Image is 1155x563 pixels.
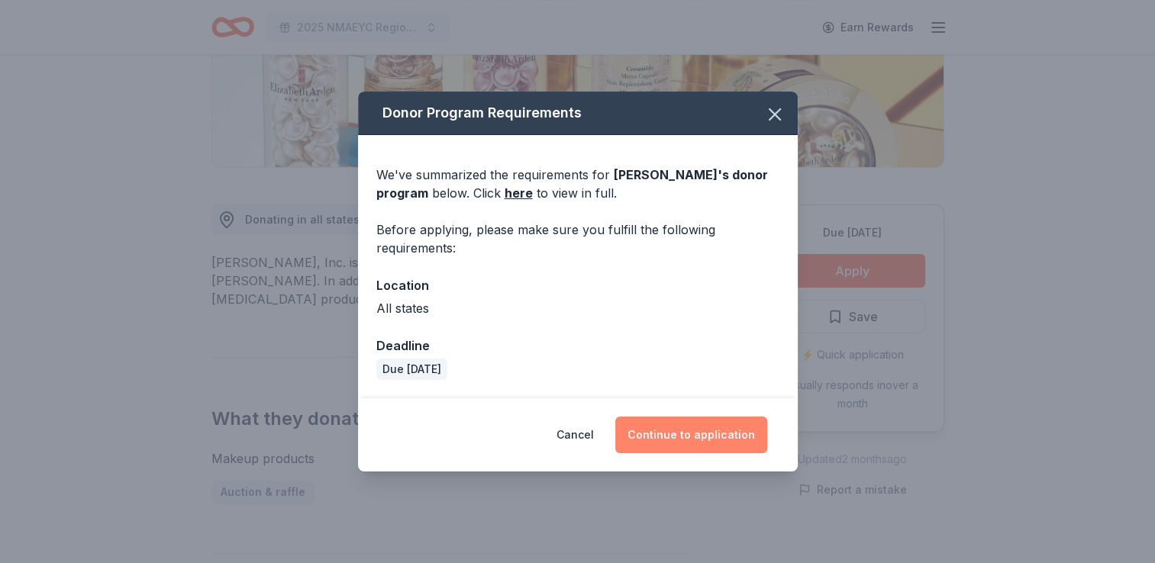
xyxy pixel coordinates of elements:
[376,220,779,257] div: Before applying, please make sure you fulfill the following requirements:
[557,417,594,453] button: Cancel
[376,166,779,202] div: We've summarized the requirements for below. Click to view in full.
[376,359,447,380] div: Due [DATE]
[376,336,779,355] div: Deadline
[376,299,779,317] div: All states
[376,275,779,295] div: Location
[615,417,767,453] button: Continue to application
[358,92,798,135] div: Donor Program Requirements
[505,184,533,202] a: here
